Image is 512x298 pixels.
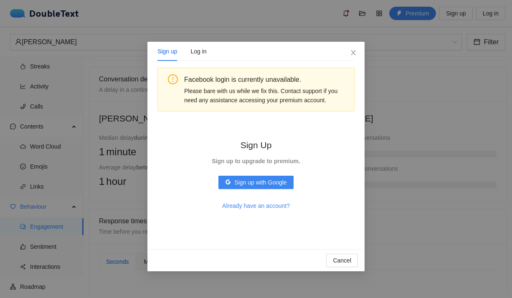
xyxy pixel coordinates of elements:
[326,254,358,267] button: Cancel
[333,256,351,265] span: Cancel
[157,47,177,56] div: Sign up
[234,178,286,187] span: Sign up with Google
[222,201,290,210] span: Already have an account?
[342,42,365,64] button: Close
[350,49,357,56] span: close
[184,74,348,85] div: Facebook login is currently unavailable.
[212,158,300,164] strong: Sign up to upgrade to premium.
[212,138,300,152] h2: Sign Up
[215,199,297,212] button: Already have an account?
[168,74,178,84] span: exclamation-circle
[184,86,348,105] div: Please bare with us while we fix this. Contact support if you need any assistance accessing your ...
[218,176,293,189] button: googleSign up with Google
[225,179,231,186] span: google
[190,47,206,56] div: Log in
